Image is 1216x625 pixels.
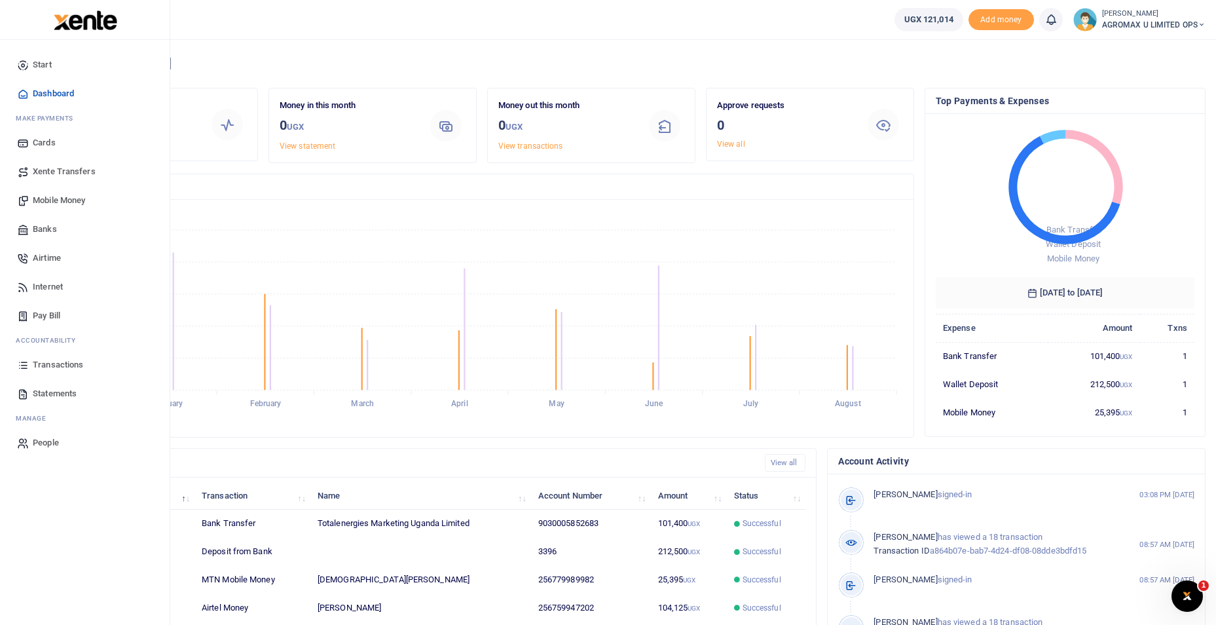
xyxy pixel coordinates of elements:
[874,573,1114,587] p: signed-in
[54,10,117,30] img: logo-large
[743,518,781,529] span: Successful
[1139,575,1194,586] small: 08:57 AM [DATE]
[10,301,159,330] a: Pay Bill
[52,14,117,24] a: logo-small logo-large logo-large
[936,277,1194,309] h6: [DATE] to [DATE]
[33,252,61,265] span: Airtime
[280,115,416,137] h3: 0
[743,546,781,558] span: Successful
[683,577,695,584] small: UGX
[765,454,806,472] a: View all
[351,400,374,409] tspan: March
[968,9,1034,31] li: Toup your wallet
[10,157,159,186] a: Xente Transfers
[838,454,1194,468] h4: Account Activity
[1048,342,1139,370] td: 101,400
[549,400,564,409] tspan: May
[33,58,52,71] span: Start
[968,14,1034,24] a: Add money
[154,400,183,409] tspan: January
[688,605,700,612] small: UGX
[645,400,663,409] tspan: June
[33,387,77,400] span: Statements
[33,436,59,449] span: People
[10,428,159,457] a: People
[250,400,282,409] tspan: February
[280,99,416,113] p: Money in this month
[33,136,56,149] span: Cards
[1047,254,1099,263] span: Mobile Money
[10,215,159,244] a: Banks
[904,13,953,26] span: UGX 121,014
[33,87,74,100] span: Dashboard
[874,575,937,584] span: [PERSON_NAME]
[310,566,531,594] td: [DEMOGRAPHIC_DATA][PERSON_NAME]
[1048,314,1139,342] th: Amount
[743,574,781,586] span: Successful
[1140,370,1194,398] td: 1
[61,180,903,194] h4: Transactions Overview
[33,223,57,236] span: Banks
[874,532,937,542] span: [PERSON_NAME]
[531,538,651,566] td: 3396
[10,108,159,128] li: M
[1120,353,1132,360] small: UGX
[1140,314,1194,342] th: Txns
[10,408,159,428] li: M
[874,546,929,556] span: Transaction ID
[835,400,861,409] tspan: August
[194,510,310,538] td: Bank Transfer
[531,510,651,538] td: 9030005852683
[10,128,159,157] a: Cards
[874,489,937,499] span: [PERSON_NAME]
[61,456,754,470] h4: Recent Transactions
[194,538,310,566] td: Deposit from Bank
[1120,381,1132,388] small: UGX
[936,342,1048,370] td: Bank Transfer
[650,566,726,594] td: 25,395
[310,510,531,538] td: Totalenergies Marketing Uganda Limited
[10,379,159,408] a: Statements
[717,99,854,113] p: Approve requests
[936,314,1048,342] th: Expense
[1198,580,1209,591] span: 1
[22,113,73,123] span: ake Payments
[1171,580,1203,612] iframe: Intercom live chat
[1073,8,1206,31] a: profile-user [PERSON_NAME] AGROMAX U LIMITED OPS
[889,8,968,31] li: Wallet ballance
[33,358,83,371] span: Transactions
[10,273,159,301] a: Internet
[10,50,159,79] a: Start
[1139,489,1194,501] small: 03:08 PM [DATE]
[33,309,60,322] span: Pay Bill
[717,140,745,149] a: View all
[50,56,1206,71] h4: Hello [PERSON_NAME]
[726,482,805,510] th: Status: activate to sort column ascending
[688,520,700,527] small: UGX
[650,482,726,510] th: Amount: activate to sort column ascending
[33,280,63,294] span: Internet
[194,594,310,622] td: Airtel Money
[1140,342,1194,370] td: 1
[280,142,335,151] a: View statement
[936,370,1048,398] td: Wallet Deposit
[743,400,758,409] tspan: July
[287,122,304,132] small: UGX
[1120,409,1132,417] small: UGX
[1102,9,1206,20] small: [PERSON_NAME]
[10,330,159,350] li: Ac
[22,413,46,423] span: anage
[1102,19,1206,31] span: AGROMAX U LIMITED OPS
[310,594,531,622] td: [PERSON_NAME]
[194,566,310,594] td: MTN Mobile Money
[451,400,468,409] tspan: April
[650,510,726,538] td: 101,400
[10,186,159,215] a: Mobile Money
[743,602,781,614] span: Successful
[531,566,651,594] td: 256779989982
[498,142,563,151] a: View transactions
[894,8,963,31] a: UGX 121,014
[650,538,726,566] td: 212,500
[874,488,1114,502] p: signed-in
[531,482,651,510] th: Account Number: activate to sort column ascending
